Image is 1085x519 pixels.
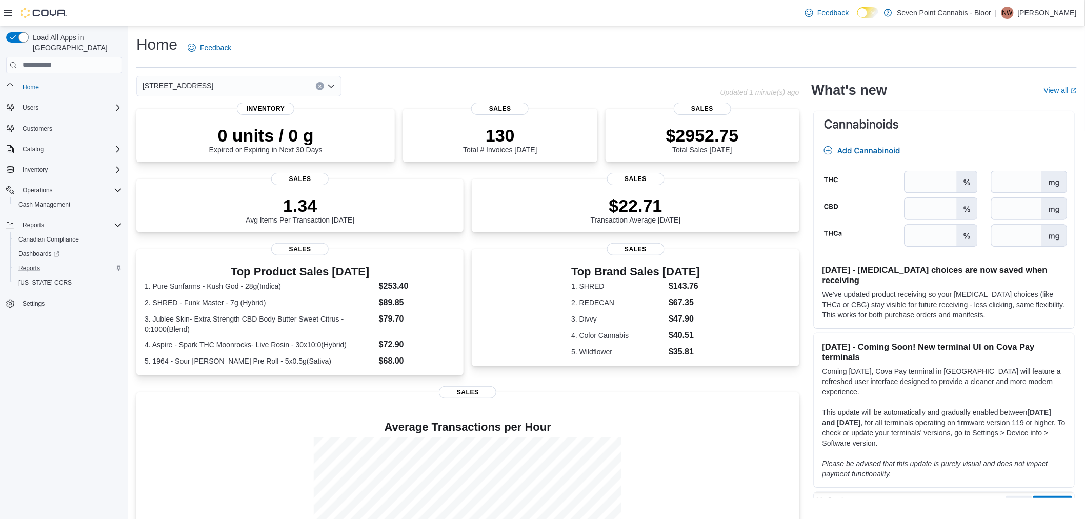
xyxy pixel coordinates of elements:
span: Cash Management [14,198,122,211]
a: Canadian Compliance [14,233,83,246]
p: 1.34 [246,195,354,216]
dt: 3. Jublee Skin- Extra Strength CBD Body Butter Sweet Citrus - 0:1000(Blend) [145,314,375,334]
span: Inventory [237,103,294,115]
a: Feedback [184,37,235,58]
span: NW [1002,7,1013,19]
button: Operations [2,183,126,197]
dt: 5. 1964 - Sour [PERSON_NAME] Pre Roll - 5x0.5g(Sativa) [145,356,375,366]
span: Sales [471,103,529,115]
strong: [DATE] and [DATE] [822,408,1051,427]
p: We've updated product receiving so your [MEDICAL_DATA] choices (like THCa or CBG) stay visible fo... [822,289,1066,320]
p: This update will be automatically and gradually enabled between , for all terminals operating on ... [822,407,1066,448]
span: Operations [23,186,53,194]
button: Settings [2,296,126,311]
a: Cash Management [14,198,74,211]
dt: 4. Aspire - Spark THC Moonrocks- Live Rosin - 30x10:0(Hybrid) [145,340,375,350]
p: [PERSON_NAME] [1018,7,1077,19]
span: Cash Management [18,201,70,209]
span: Reports [23,221,44,229]
dd: $40.51 [669,329,700,342]
div: Total # Invoices [DATE] [463,125,537,154]
dd: $72.90 [379,338,456,351]
span: Customers [18,122,122,135]
dt: 2. SHRED - Funk Master - 7g (Hybrid) [145,297,375,308]
button: Clear input [316,82,324,90]
div: Expired or Expiring in Next 30 Days [209,125,323,154]
button: Cash Management [10,197,126,212]
button: [US_STATE] CCRS [10,275,126,290]
p: | [995,7,997,19]
dt: 2. REDECAN [571,297,665,308]
button: Inventory [2,163,126,177]
p: $2952.75 [666,125,739,146]
span: Feedback [817,8,849,18]
span: Catalog [18,143,122,155]
span: Load All Apps in [GEOGRAPHIC_DATA] [29,32,122,53]
p: $22.71 [591,195,681,216]
dt: 1. Pure Sunfarms - Kush God - 28g(Indica) [145,281,375,291]
span: Dashboards [18,250,59,258]
span: Canadian Compliance [14,233,122,246]
span: Sales [271,243,329,255]
dt: 3. Divvy [571,314,665,324]
dd: $253.40 [379,280,456,292]
span: Home [18,81,122,93]
button: Reports [2,218,126,232]
dd: $68.00 [379,355,456,367]
svg: External link [1071,88,1077,94]
dd: $79.70 [379,313,456,325]
span: Washington CCRS [14,276,122,289]
h1: Home [136,34,177,55]
dd: $35.81 [669,346,700,358]
span: Inventory [18,164,122,176]
span: Settings [23,300,45,308]
dd: $143.76 [669,280,700,292]
nav: Complex example [6,75,122,338]
input: Dark Mode [857,7,879,18]
span: Settings [18,297,122,310]
dt: 5. Wildflower [571,347,665,357]
span: Sales [271,173,329,185]
span: Users [23,104,38,112]
a: [US_STATE] CCRS [14,276,76,289]
span: Sales [607,173,665,185]
em: Please be advised that this update is purely visual and does not impact payment functionality. [822,460,1048,478]
dd: $47.90 [669,313,700,325]
button: Users [2,101,126,115]
span: Reports [18,264,40,272]
button: Reports [18,219,48,231]
span: Reports [18,219,122,231]
dt: 4. Color Cannabis [571,330,665,341]
span: [US_STATE] CCRS [18,278,72,287]
button: Customers [2,121,126,136]
button: Users [18,102,43,114]
div: Transaction Average [DATE] [591,195,681,224]
p: 0 units / 0 g [209,125,323,146]
dd: $89.85 [379,296,456,309]
button: Canadian Compliance [10,232,126,247]
h3: [DATE] - Coming Soon! New terminal UI on Cova Pay terminals [822,342,1066,362]
h4: Average Transactions per Hour [145,421,791,433]
span: Feedback [200,43,231,53]
img: Cova [21,8,67,18]
button: Home [2,79,126,94]
h3: [DATE] - [MEDICAL_DATA] choices are now saved when receiving [822,265,1066,285]
div: Total Sales [DATE] [666,125,739,154]
button: Inventory [18,164,52,176]
a: View allExternal link [1044,86,1077,94]
span: Catalog [23,145,44,153]
button: Reports [10,261,126,275]
span: Home [23,83,39,91]
a: Reports [14,262,44,274]
span: Reports [14,262,122,274]
a: Settings [18,297,49,310]
a: Dashboards [14,248,64,260]
h3: Top Brand Sales [DATE] [571,266,700,278]
a: Customers [18,123,56,135]
div: Nadia Woldegiorgis [1001,7,1014,19]
button: Open list of options [327,82,335,90]
span: Sales [674,103,731,115]
span: [STREET_ADDRESS] [143,79,213,92]
a: Feedback [801,3,853,23]
p: Updated 1 minute(s) ago [720,88,799,96]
